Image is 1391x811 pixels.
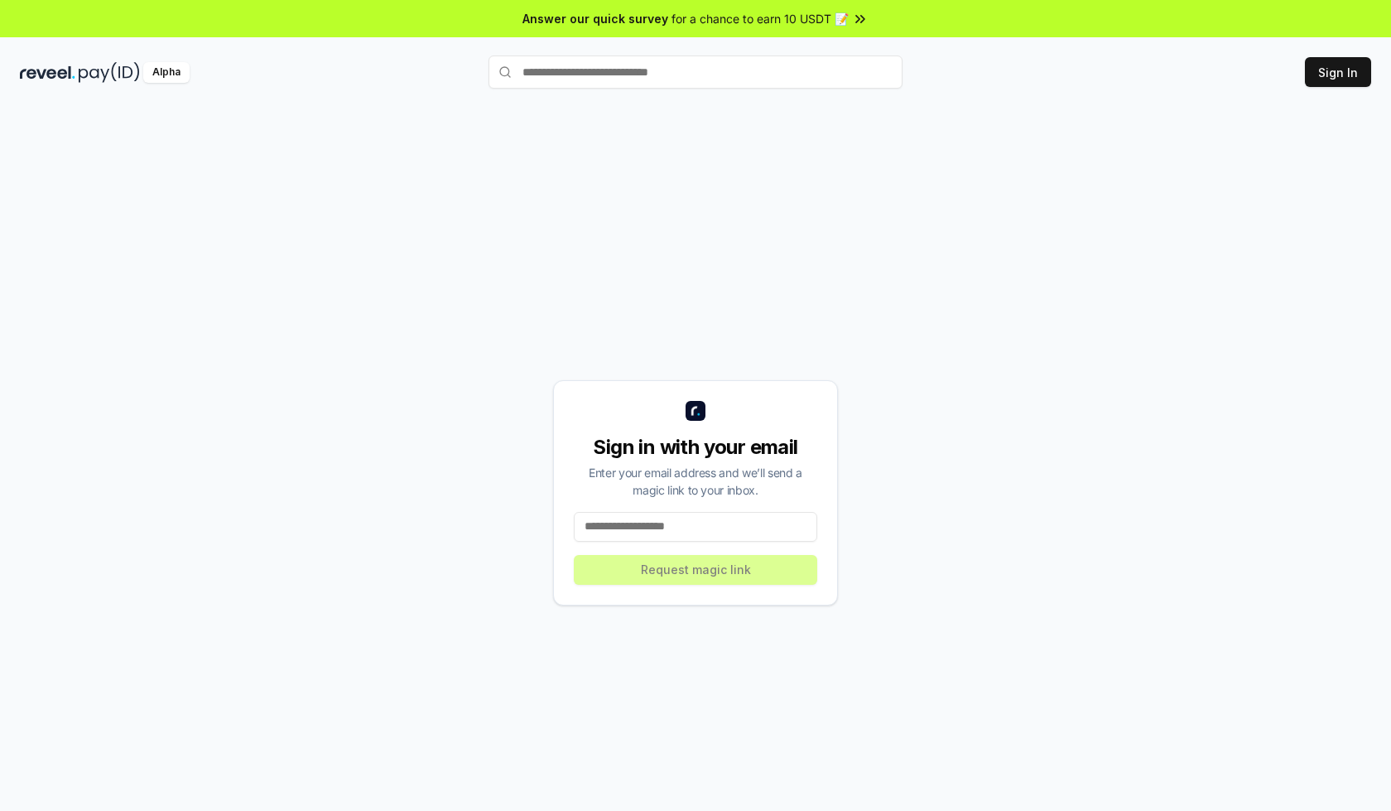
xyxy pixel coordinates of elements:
[79,62,140,83] img: pay_id
[671,10,849,27] span: for a chance to earn 10 USDT 📝
[522,10,668,27] span: Answer our quick survey
[143,62,190,83] div: Alpha
[574,464,817,499] div: Enter your email address and we’ll send a magic link to your inbox.
[1305,57,1371,87] button: Sign In
[686,401,705,421] img: logo_small
[20,62,75,83] img: reveel_dark
[574,434,817,461] div: Sign in with your email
